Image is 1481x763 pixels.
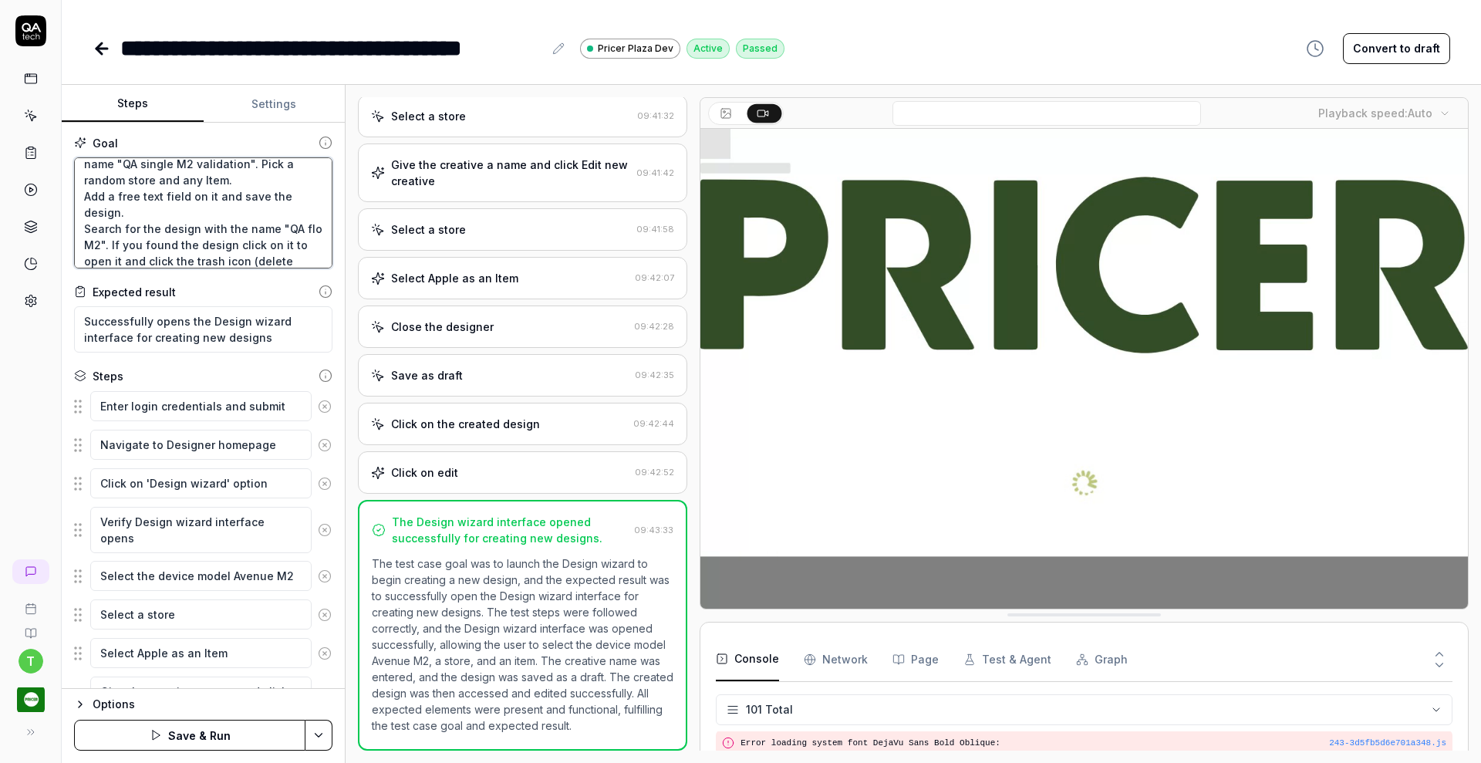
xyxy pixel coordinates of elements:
[598,42,673,56] span: Pricer Plaza Dev
[74,506,332,554] div: Suggestions
[312,515,338,545] button: Remove step
[312,468,338,499] button: Remove step
[74,637,332,670] div: Suggestions
[6,674,55,717] button: Pricer.com Logo
[74,468,332,500] div: Suggestions
[74,695,332,714] button: Options
[740,737,1446,750] pre: Error loading system font DejaVu Sans Bold Oblique:
[391,416,540,432] div: Click on the created design
[17,686,45,714] img: Pricer.com Logo
[391,270,518,286] div: Select Apple as an Item
[6,590,55,615] a: Book a call with us
[391,464,458,481] div: Click on edit
[312,599,338,630] button: Remove step
[93,695,332,714] div: Options
[74,390,332,423] div: Suggestions
[74,560,332,593] div: Suggestions
[62,86,204,123] button: Steps
[93,368,123,384] div: Steps
[312,561,338,592] button: Remove step
[963,638,1051,681] button: Test & Agent
[391,157,630,189] div: Give the creative a name and click Edit new creative
[6,615,55,640] a: Documentation
[391,221,466,238] div: Select a store
[636,224,674,235] time: 09:41:58
[892,638,939,681] button: Page
[1318,105,1432,121] div: Playback speed:
[1329,737,1446,750] button: 243-3d5fb5d6e701a348.js
[634,321,674,332] time: 09:42:28
[634,525,673,535] time: 09:43:33
[635,370,674,380] time: 09:42:35
[580,38,680,59] a: Pricer Plaza Dev
[391,319,494,335] div: Close the designer
[74,599,332,631] div: Suggestions
[204,86,346,123] button: Settings
[636,167,674,178] time: 09:41:42
[19,649,43,674] button: t
[12,559,49,584] a: New conversation
[687,39,730,59] div: Active
[74,429,332,461] div: Suggestions
[93,284,176,300] div: Expected result
[716,638,779,681] button: Console
[391,367,463,383] div: Save as draft
[312,684,338,715] button: Remove step
[372,555,673,734] p: The test case goal was to launch the Design wizard to begin creating a new design, and the expect...
[804,638,868,681] button: Network
[1343,33,1450,64] button: Convert to draft
[1297,33,1334,64] button: View version history
[312,638,338,669] button: Remove step
[312,430,338,461] button: Remove step
[736,39,784,59] div: Passed
[1076,638,1128,681] button: Graph
[74,720,305,751] button: Save & Run
[74,676,332,724] div: Suggestions
[635,467,674,478] time: 09:42:52
[635,272,674,283] time: 09:42:07
[633,418,674,429] time: 09:42:44
[637,110,674,121] time: 09:41:32
[391,108,466,124] div: Select a store
[312,391,338,422] button: Remove step
[392,514,628,546] div: The Design wizard interface opened successfully for creating new designs.
[93,135,118,151] div: Goal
